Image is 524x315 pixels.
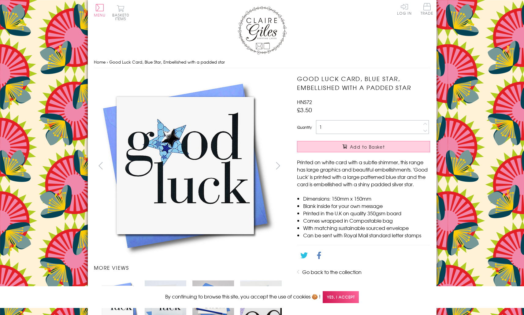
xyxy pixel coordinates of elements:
nav: breadcrumbs [94,56,430,69]
button: next [271,159,285,172]
button: Basket0 items [112,5,129,20]
li: Printed in the U.K on quality 350gsm board [303,209,430,217]
span: Add to Basket [350,144,385,150]
img: Good Luck Card, Blue Star, Embellished with a padded star [94,74,277,258]
a: Trade [421,3,433,16]
li: Blank inside for your own message [303,202,430,209]
button: Add to Basket [297,141,430,152]
li: Comes wrapped in Compostable bag [303,217,430,224]
span: Yes, I accept [323,291,359,303]
label: Quantity [297,124,312,130]
a: Home [94,59,106,65]
h3: More views [94,264,285,271]
li: With matching sustainable sourced envelope [303,224,430,232]
span: HNS72 [297,98,312,106]
span: £3.50 [297,106,312,114]
p: Printed on white card with a subtle shimmer, this range has large graphics and beautiful embellis... [297,158,430,188]
li: Dimensions: 150mm x 150mm [303,195,430,202]
img: Good Luck Card, Blue Star, Embellished with a padded star [285,74,468,258]
li: Can be sent with Royal Mail standard letter stamps [303,232,430,239]
span: Menu [94,12,106,18]
span: Trade [421,3,433,15]
a: Go back to the collection [302,268,362,276]
h1: Good Luck Card, Blue Star, Embellished with a padded star [297,74,430,92]
span: 0 items [115,12,129,21]
button: prev [94,159,108,172]
span: › [107,59,108,65]
span: Good Luck Card, Blue Star, Embellished with a padded star [109,59,225,65]
button: Menu [94,4,106,17]
img: Claire Giles Greetings Cards [238,6,287,54]
a: Log In [397,3,412,15]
